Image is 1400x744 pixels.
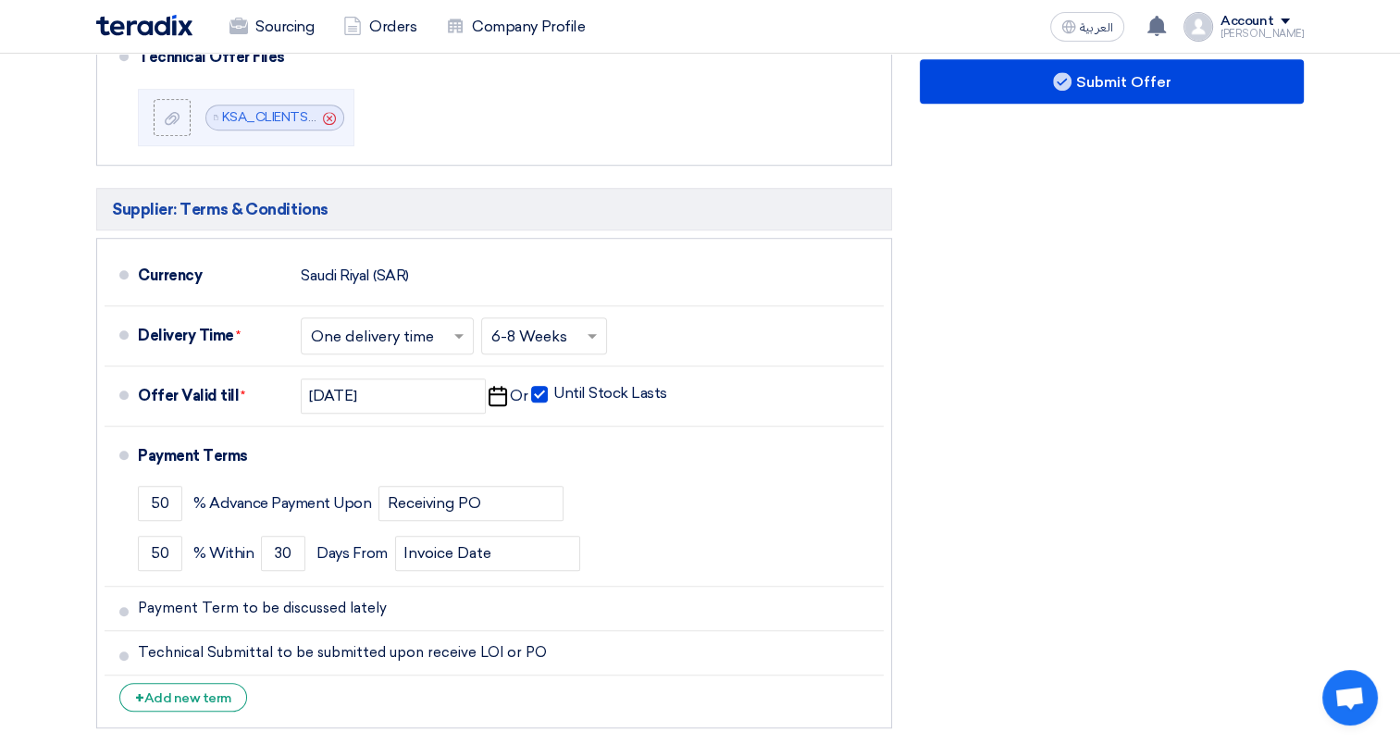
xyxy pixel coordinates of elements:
span: العربية [1080,21,1113,34]
span: Or [510,387,527,405]
div: Delivery Time [138,314,286,358]
div: [PERSON_NAME] [1220,29,1304,39]
div: Technical Offer Files [138,35,861,80]
span: + [135,689,144,707]
button: Submit Offer [920,59,1304,104]
input: yyyy-mm-dd [301,378,486,414]
h5: Supplier: Terms & Conditions [96,188,892,230]
input: payment-term-2 [395,536,580,571]
div: Currency [138,254,286,298]
div: Add new term [119,683,247,712]
input: payment-term-2 [138,536,182,571]
label: Until Stock Lasts [531,384,667,403]
input: Add your term here... [138,590,876,626]
span: Days From [316,544,388,563]
input: Add your term here... [138,635,876,670]
span: % Within [193,544,254,563]
a: KSA_CLIENTS_APPROVALS_1756155930123.pdf [222,109,508,125]
button: العربية [1050,12,1124,42]
div: Payment Terms [138,434,861,478]
input: payment-term-1 [138,486,182,521]
div: Saudi Riyal (SAR) [301,258,409,293]
a: Orders [328,6,431,47]
a: Sourcing [215,6,328,47]
a: Company Profile [431,6,600,47]
input: payment-term-2 [261,536,305,571]
input: payment-term-2 [378,486,564,521]
div: Account [1220,14,1273,30]
span: % Advance Payment Upon [193,494,371,513]
a: Open chat [1322,670,1378,725]
img: Teradix logo [96,15,192,36]
div: Offer Valid till [138,374,286,418]
img: profile_test.png [1183,12,1213,42]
